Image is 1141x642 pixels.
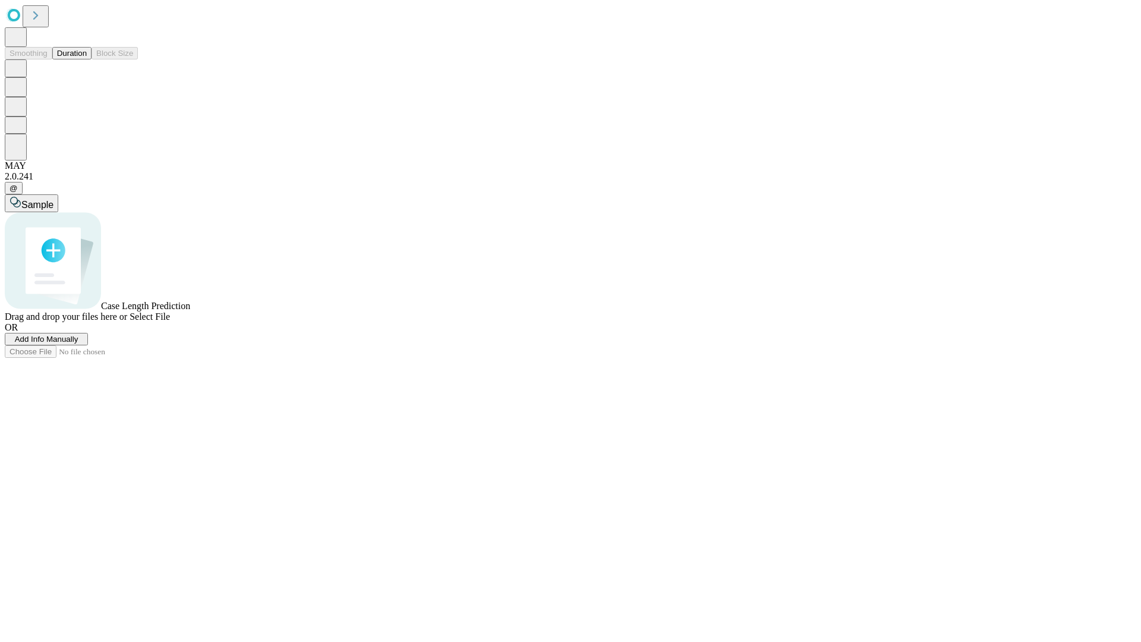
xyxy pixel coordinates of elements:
[101,301,190,311] span: Case Length Prediction
[5,333,88,345] button: Add Info Manually
[15,335,78,344] span: Add Info Manually
[130,311,170,322] span: Select File
[5,47,52,59] button: Smoothing
[92,47,138,59] button: Block Size
[10,184,18,193] span: @
[21,200,53,210] span: Sample
[52,47,92,59] button: Duration
[5,311,127,322] span: Drag and drop your files here or
[5,182,23,194] button: @
[5,171,1136,182] div: 2.0.241
[5,322,18,332] span: OR
[5,160,1136,171] div: MAY
[5,194,58,212] button: Sample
